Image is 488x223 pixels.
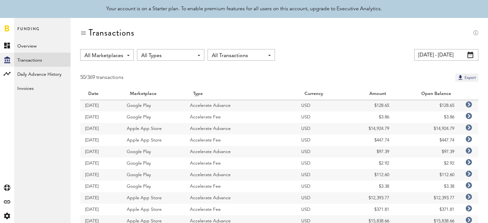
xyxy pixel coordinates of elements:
td: $97.39 [394,146,459,158]
td: $14,924.79 [346,123,394,134]
td: Google Play [122,146,185,158]
div: 50/369 transactions [80,73,124,82]
th: Type [185,88,296,100]
td: Apple App Store [122,134,185,146]
th: Currency [296,88,346,100]
div: Your account is on a Starter plan. To enable premium features for all users on this account, upgr... [106,5,382,13]
span: Funding [17,25,40,39]
td: Accelerate Advance [185,100,296,111]
a: Transactions [14,53,71,67]
iframe: Opens a widget where you can find more information [439,204,482,220]
td: Apple App Store [122,192,185,204]
td: USD [296,169,346,181]
td: [DATE] [80,181,122,192]
td: USD [296,204,346,215]
td: $12,393.77 [394,192,459,204]
td: Accelerate Fee [185,134,296,146]
a: Invoices [14,81,71,95]
span: All Types [141,50,194,61]
td: [DATE] [80,158,122,169]
td: [DATE] [80,204,122,215]
td: Accelerate Advance [185,146,296,158]
td: USD [296,181,346,192]
td: USD [296,158,346,169]
td: $447.74 [346,134,394,146]
td: USD [296,123,346,134]
td: $447.74 [394,134,459,146]
td: Google Play [122,181,185,192]
td: $3.86 [394,111,459,123]
td: USD [296,111,346,123]
td: $371.81 [394,204,459,215]
td: Accelerate Fee [185,204,296,215]
td: $3.38 [394,181,459,192]
td: Accelerate Fee [185,111,296,123]
td: [DATE] [80,100,122,111]
th: Open Balance [394,88,459,100]
td: Accelerate Fee [185,181,296,192]
td: $12,393.77 [346,192,394,204]
td: Accelerate Advance [185,169,296,181]
td: $2.92 [394,158,459,169]
td: Google Play [122,100,185,111]
td: $112.60 [394,169,459,181]
td: [DATE] [80,169,122,181]
td: $14,924.79 [394,123,459,134]
td: [DATE] [80,192,122,204]
td: Apple App Store [122,123,185,134]
td: Accelerate Fee [185,158,296,169]
td: USD [296,192,346,204]
td: $112.60 [346,169,394,181]
td: Google Play [122,158,185,169]
td: $371.81 [346,204,394,215]
td: $3.38 [346,181,394,192]
td: $128.65 [346,100,394,111]
td: USD [296,100,346,111]
img: Export [457,74,464,81]
th: Amount [346,88,394,100]
td: $128.65 [394,100,459,111]
td: [DATE] [80,134,122,146]
td: $3.86 [346,111,394,123]
span: All Transactions [212,50,264,61]
th: Marketplace [122,88,185,100]
td: Accelerate Advance [185,123,296,134]
td: Accelerate Advance [185,192,296,204]
td: Apple App Store [122,204,185,215]
td: [DATE] [80,123,122,134]
button: Export [455,73,478,82]
a: Daily Advance History [14,67,71,81]
td: $97.39 [346,146,394,158]
td: USD [296,134,346,146]
td: $2.92 [346,158,394,169]
div: Transactions [89,28,134,38]
td: [DATE] [80,111,122,123]
td: USD [296,146,346,158]
a: Overview [14,39,71,53]
th: Date [80,88,122,100]
span: All Marketplaces [84,50,123,61]
td: Google Play [122,169,185,181]
td: Google Play [122,111,185,123]
td: [DATE] [80,146,122,158]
